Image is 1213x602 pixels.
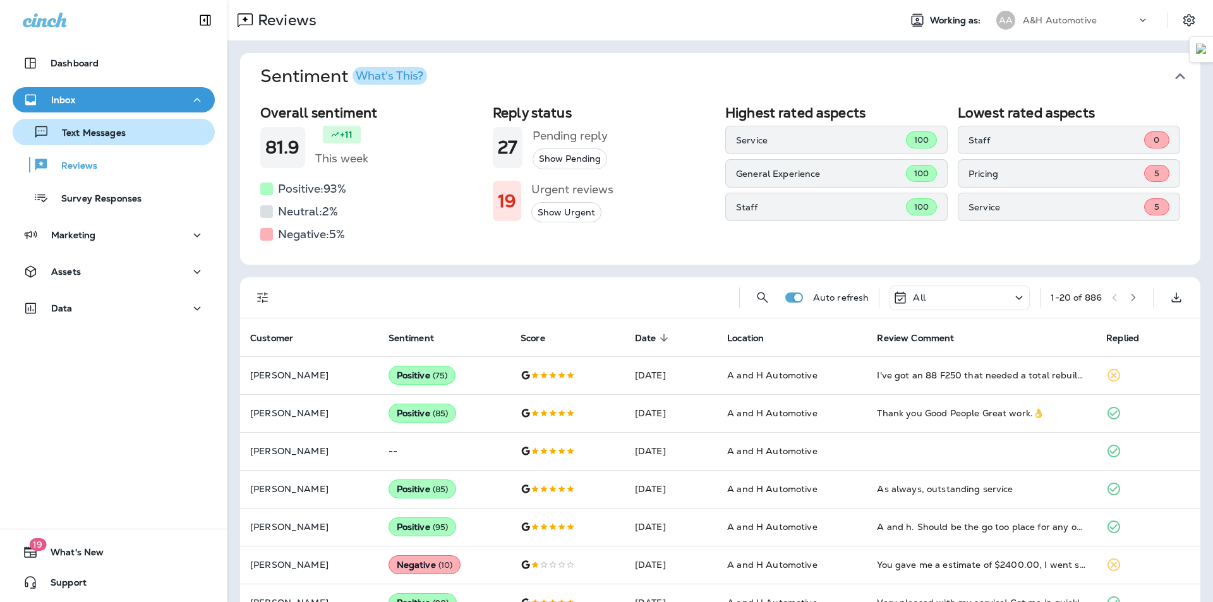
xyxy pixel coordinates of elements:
[13,570,215,595] button: Support
[13,87,215,112] button: Inbox
[49,193,142,205] p: Survey Responses
[13,51,215,76] button: Dashboard
[914,135,929,145] span: 100
[315,148,368,169] h5: This week
[13,152,215,178] button: Reviews
[278,202,338,222] h5: Neutral: 2 %
[877,407,1086,419] div: Thank you Good People Great work.👌
[278,179,346,199] h5: Positive: 93 %
[356,70,423,81] div: What's This?
[38,547,104,562] span: What's New
[1164,285,1189,310] button: Export as CSV
[389,517,457,536] div: Positive
[250,522,368,532] p: [PERSON_NAME]
[914,168,929,179] span: 100
[389,366,456,385] div: Positive
[750,285,775,310] button: Search Reviews
[736,135,906,145] p: Service
[625,356,717,394] td: [DATE]
[49,128,126,140] p: Text Messages
[1196,44,1207,55] img: Detect Auto
[1106,333,1139,344] span: Replied
[433,484,449,495] span: ( 85 )
[51,267,81,277] p: Assets
[13,119,215,145] button: Text Messages
[260,66,427,87] h1: Sentiment
[533,148,607,169] button: Show Pending
[389,479,457,498] div: Positive
[438,560,453,570] span: ( 10 )
[38,577,87,593] span: Support
[727,332,780,344] span: Location
[250,333,293,344] span: Customer
[625,470,717,508] td: [DATE]
[727,445,818,457] span: A and H Automotive
[913,292,925,303] p: All
[969,135,1144,145] p: Staff
[49,160,97,172] p: Reviews
[969,169,1144,179] p: Pricing
[250,484,368,494] p: [PERSON_NAME]
[877,558,1086,571] div: You gave me a estimate of $2400.00, I went somewhere else and got it fixed for$475.00. It was a a...
[389,555,461,574] div: Negative
[493,105,715,121] h2: Reply status
[958,105,1180,121] h2: Lowest rated aspects
[1023,15,1097,25] p: A&H Automotive
[498,137,517,158] h1: 27
[1154,135,1159,145] span: 0
[278,224,345,244] h5: Negative: 5 %
[498,191,516,212] h1: 19
[877,333,954,344] span: Review Comment
[625,394,717,432] td: [DATE]
[389,332,450,344] span: Sentiment
[1154,202,1159,212] span: 5
[253,11,317,30] p: Reviews
[265,137,300,158] h1: 81.9
[877,483,1086,495] div: As always, outstanding service
[353,67,427,85] button: What's This?
[51,303,73,313] p: Data
[521,333,545,344] span: Score
[531,179,613,200] h5: Urgent reviews
[727,407,818,419] span: A and H Automotive
[340,128,353,141] p: +11
[389,333,434,344] span: Sentiment
[1106,332,1156,344] span: Replied
[1154,168,1159,179] span: 5
[813,292,869,303] p: Auto refresh
[969,202,1144,212] p: Service
[433,408,449,419] span: ( 85 )
[433,522,449,533] span: ( 95 )
[13,539,215,565] button: 19What's New
[521,332,562,344] span: Score
[13,259,215,284] button: Assets
[736,202,906,212] p: Staff
[29,538,46,551] span: 19
[877,332,970,344] span: Review Comment
[250,370,368,380] p: [PERSON_NAME]
[51,95,75,105] p: Inbox
[533,126,608,146] h5: Pending reply
[250,408,368,418] p: [PERSON_NAME]
[51,230,95,240] p: Marketing
[13,296,215,321] button: Data
[625,508,717,546] td: [DATE]
[736,169,906,179] p: General Experience
[250,560,368,570] p: [PERSON_NAME]
[250,285,275,310] button: Filters
[635,333,656,344] span: Date
[930,15,984,26] span: Working as:
[727,483,818,495] span: A and H Automotive
[1051,292,1102,303] div: 1 - 20 of 886
[433,370,448,381] span: ( 75 )
[996,11,1015,30] div: AA
[13,222,215,248] button: Marketing
[250,53,1210,100] button: SentimentWhat's This?
[727,333,764,344] span: Location
[378,432,510,470] td: --
[51,58,99,68] p: Dashboard
[625,546,717,584] td: [DATE]
[250,332,310,344] span: Customer
[188,8,223,33] button: Collapse Sidebar
[727,521,818,533] span: A and H Automotive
